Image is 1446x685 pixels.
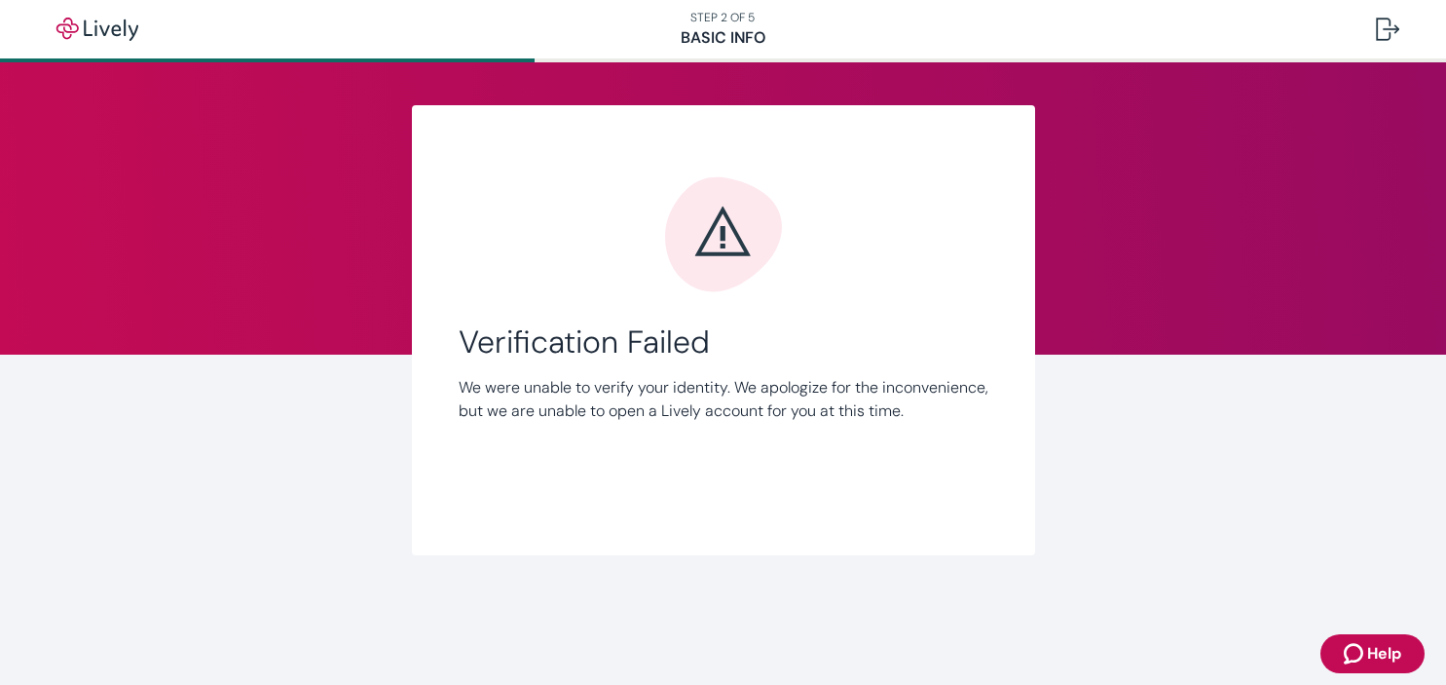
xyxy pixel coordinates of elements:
[459,323,988,361] span: Verification Failed
[1344,642,1367,666] svg: Zendesk support icon
[1360,6,1415,53] button: Log out
[665,175,782,292] svg: Error icon
[1320,634,1425,673] button: Zendesk support iconHelp
[459,376,988,423] p: We were unable to verify your identity. We apologize for the inconvenience, but we are unable to ...
[1367,642,1401,666] span: Help
[43,18,152,41] img: Lively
